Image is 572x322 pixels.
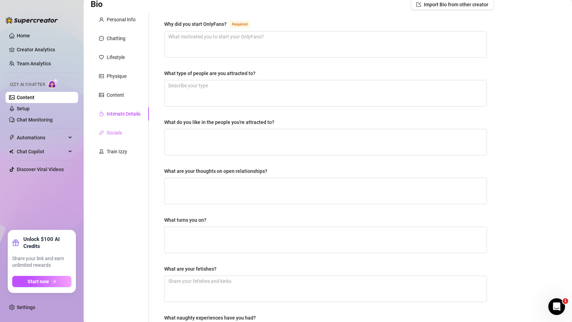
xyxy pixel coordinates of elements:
span: 1 [563,298,568,304]
img: logo-BBDzfeDw.svg [6,17,58,24]
span: arrow-right [52,279,56,284]
div: What are your thoughts on open relationships? [164,167,267,175]
span: Share your link and earn unlimited rewards [12,255,71,269]
a: Chat Monitoring [17,117,53,123]
div: What turns you on? [164,216,206,224]
textarea: What type of people are you attracted to? [165,80,487,106]
a: Discover Viral Videos [17,167,64,172]
div: Content [107,91,124,99]
div: What type of people are you attracted to? [164,69,256,77]
textarea: What are your fetishes? [165,276,487,302]
label: What are your fetishes? [164,265,221,273]
span: gift [12,239,19,246]
div: What are your fetishes? [164,265,216,273]
span: Import Bio from other creator [424,2,488,7]
img: AI Chatter [48,79,59,89]
span: idcard [99,74,104,79]
div: Socials [107,129,122,137]
a: Team Analytics [17,61,51,66]
label: What do you like in the people you're attracted to? [164,118,279,126]
a: Settings [17,305,35,310]
label: Why did you start OnlyFans? [164,20,258,28]
span: fire [99,111,104,116]
div: Physique [107,72,127,80]
span: Chat Copilot [17,146,66,157]
iframe: Intercom live chat [548,298,565,315]
label: What are your thoughts on open relationships? [164,167,272,175]
a: Setup [17,106,30,111]
strong: Unlock $100 AI Credits [23,236,71,250]
img: Chat Copilot [9,149,14,154]
span: picture [99,93,104,97]
div: What do you like in the people you're attracted to? [164,118,274,126]
div: Train Izzy [107,148,127,155]
textarea: What turns you on? [165,227,487,253]
span: link [99,130,104,135]
label: What naughty experiences have you had? [164,314,261,322]
span: Required [229,21,250,28]
a: Home [17,33,30,38]
span: Izzy AI Chatter [10,81,45,88]
span: experiment [99,149,104,154]
div: What naughty experiences have you had? [164,314,256,322]
div: Personal Info [107,16,136,23]
div: Why did you start OnlyFans? [164,20,227,28]
a: Content [17,95,35,100]
textarea: What do you like in the people you're attracted to? [165,129,487,155]
label: What type of people are you attracted to? [164,69,260,77]
span: Start now [28,279,49,284]
button: Start nowarrow-right [12,276,71,287]
span: heart [99,55,104,60]
span: message [99,36,104,41]
label: What turns you on? [164,216,211,224]
span: user [99,17,104,22]
div: Lifestyle [107,53,125,61]
a: Creator Analytics [17,44,73,55]
div: Chatting [107,35,125,42]
span: thunderbolt [9,135,15,140]
textarea: Why did you start OnlyFans? [165,31,487,57]
textarea: What are your thoughts on open relationships? [165,178,487,204]
span: Automations [17,132,66,143]
div: Intimate Details [107,110,140,118]
span: import [416,2,421,7]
